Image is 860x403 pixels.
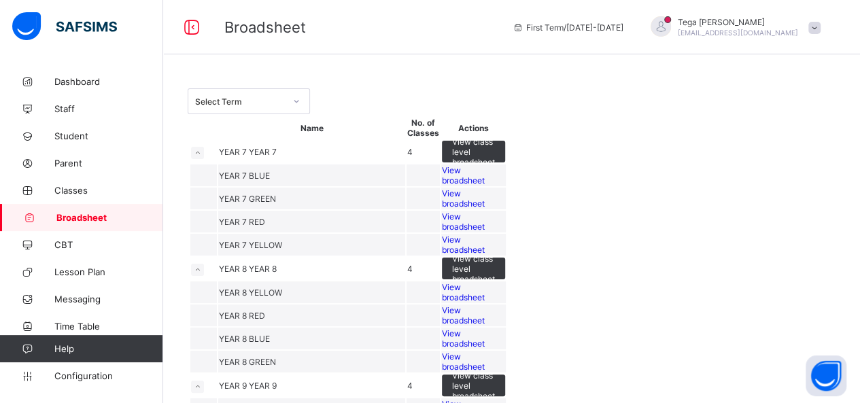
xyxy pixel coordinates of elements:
span: YEAR 8 YELLOW [219,287,282,298]
span: [EMAIL_ADDRESS][DOMAIN_NAME] [678,29,798,37]
span: View class level broadsheet [452,253,495,284]
span: 4 [407,147,413,157]
span: YEAR 8 RED [219,311,265,321]
span: YEAR 9 [219,381,249,391]
span: CBT [54,239,163,250]
span: YEAR 9 [249,381,277,391]
span: Broadsheet [56,212,163,223]
th: No. of Classes [407,117,440,139]
a: View broadsheet [442,282,505,302]
span: View class level broadsheet [452,370,495,401]
span: Dashboard [54,76,163,87]
a: View class level broadsheet [442,141,505,151]
a: View broadsheet [442,328,505,349]
span: View broadsheet [442,211,485,232]
a: View broadsheet [442,165,505,186]
a: View broadsheet [442,351,505,372]
th: Actions [441,117,506,139]
span: Tega [PERSON_NAME] [678,17,798,27]
a: View broadsheet [442,305,505,326]
span: YEAR 7 [219,147,249,157]
span: View broadsheet [442,188,485,209]
span: View broadsheet [442,328,485,349]
span: View broadsheet [442,282,485,302]
span: View broadsheet [442,351,485,372]
span: 4 [407,381,413,391]
span: Lesson Plan [54,266,163,277]
span: View class level broadsheet [452,137,495,167]
span: session/term information [513,22,623,33]
span: YEAR 7 RED [219,217,265,227]
span: Parent [54,158,163,169]
a: View broadsheet [442,188,505,209]
span: Help [54,343,162,354]
span: View broadsheet [442,305,485,326]
span: Broadsheet [224,18,306,36]
span: 4 [407,264,413,274]
a: View class level broadsheet [442,258,505,268]
a: View class level broadsheet [442,374,505,385]
th: Name [218,117,405,139]
button: Open asap [806,355,846,396]
span: Configuration [54,370,162,381]
span: Staff [54,103,163,114]
span: YEAR 7 [249,147,277,157]
a: View broadsheet [442,234,505,255]
span: Messaging [54,294,163,304]
img: safsims [12,12,117,41]
span: YEAR 7 YELLOW [219,240,282,250]
span: YEAR 8 [249,264,277,274]
div: TegaOmo-Ibrahim [637,16,827,39]
span: Classes [54,185,163,196]
span: Time Table [54,321,163,332]
div: Select Term [195,97,285,107]
a: View broadsheet [442,211,505,232]
span: Student [54,130,163,141]
span: View broadsheet [442,165,485,186]
span: YEAR 7 GREEN [219,194,276,204]
span: YEAR 7 BLUE [219,171,270,181]
span: YEAR 8 BLUE [219,334,270,344]
span: View broadsheet [442,234,485,255]
span: YEAR 8 GREEN [219,357,276,367]
span: YEAR 8 [219,264,249,274]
